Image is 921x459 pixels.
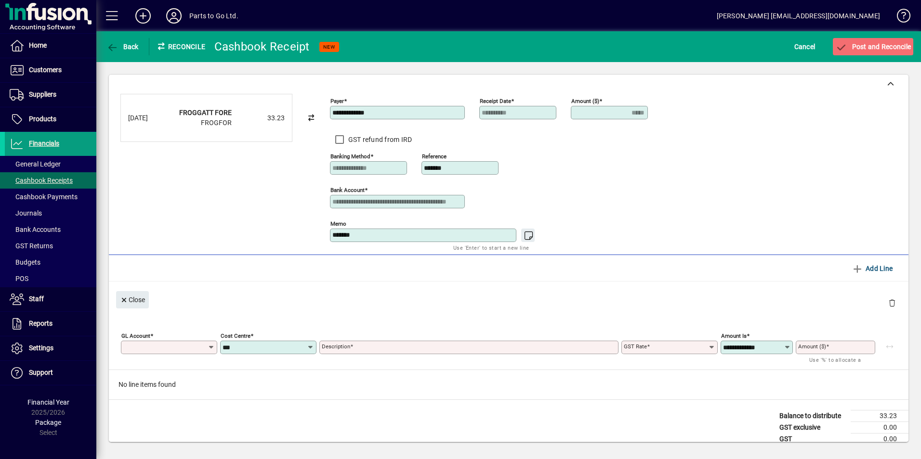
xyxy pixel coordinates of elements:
[851,433,908,445] td: 0.00
[422,153,447,160] mat-label: Reference
[721,332,747,339] mat-label: Amount is
[29,295,44,303] span: Staff
[5,34,96,58] a: Home
[128,7,158,25] button: Add
[10,275,28,282] span: POS
[29,344,53,352] span: Settings
[5,361,96,385] a: Support
[835,43,911,51] span: Post and Reconcile
[27,398,69,406] span: Financial Year
[29,319,53,327] span: Reports
[5,254,96,270] a: Budgets
[121,332,150,339] mat-label: GL Account
[114,295,151,304] app-page-header-button: Close
[5,287,96,311] a: Staff
[792,38,818,55] button: Cancel
[717,8,880,24] div: [PERSON_NAME] [EMAIL_ADDRESS][DOMAIN_NAME]
[571,98,599,104] mat-label: Amount ($)
[330,153,370,160] mat-label: Banking method
[5,336,96,360] a: Settings
[851,410,908,422] td: 33.23
[10,209,42,217] span: Journals
[10,226,61,233] span: Bank Accounts
[5,205,96,221] a: Journals
[5,58,96,82] a: Customers
[775,410,851,422] td: Balance to distribute
[5,221,96,238] a: Bank Accounts
[322,343,350,350] mat-label: Description
[10,177,73,184] span: Cashbook Receipts
[29,369,53,376] span: Support
[201,119,232,127] span: FROGFOR
[120,292,145,308] span: Close
[5,172,96,189] a: Cashbook Receipts
[10,193,78,201] span: Cashbook Payments
[798,343,826,350] mat-label: Amount ($)
[29,115,56,123] span: Products
[109,370,908,399] div: No line items found
[116,291,149,308] button: Close
[624,343,647,350] mat-label: GST rate
[149,39,207,54] div: Reconcile
[330,98,344,104] mat-label: Payer
[881,291,904,314] button: Delete
[890,2,909,33] a: Knowledge Base
[346,135,412,144] label: GST refund from IRD
[851,422,908,433] td: 0.00
[214,39,310,54] div: Cashbook Receipt
[5,156,96,172] a: General Ledger
[104,38,141,55] button: Back
[480,98,511,104] mat-label: Receipt Date
[323,44,335,50] span: NEW
[10,258,40,266] span: Budgets
[237,113,285,123] div: 33.23
[10,160,61,168] span: General Ledger
[5,189,96,205] a: Cashbook Payments
[881,298,904,307] app-page-header-button: Delete
[330,220,346,227] mat-label: Memo
[775,433,851,445] td: GST
[833,38,913,55] button: Post and Reconcile
[35,419,61,426] span: Package
[5,270,96,287] a: POS
[330,187,365,193] mat-label: Bank Account
[453,242,529,253] mat-hint: Use 'Enter' to start a new line
[29,41,47,49] span: Home
[96,38,149,55] app-page-header-button: Back
[179,109,232,116] strong: FROGGATT FORE
[5,238,96,254] a: GST Returns
[809,354,868,375] mat-hint: Use '%' to allocate a percentage
[794,39,816,54] span: Cancel
[29,90,56,98] span: Suppliers
[5,107,96,131] a: Products
[5,312,96,336] a: Reports
[158,7,189,25] button: Profile
[29,66,62,74] span: Customers
[10,242,53,250] span: GST Returns
[106,43,139,51] span: Back
[189,8,238,24] div: Parts to Go Ltd.
[128,113,167,123] div: [DATE]
[775,422,851,433] td: GST exclusive
[29,140,59,147] span: Financials
[221,332,250,339] mat-label: Cost Centre
[5,83,96,107] a: Suppliers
